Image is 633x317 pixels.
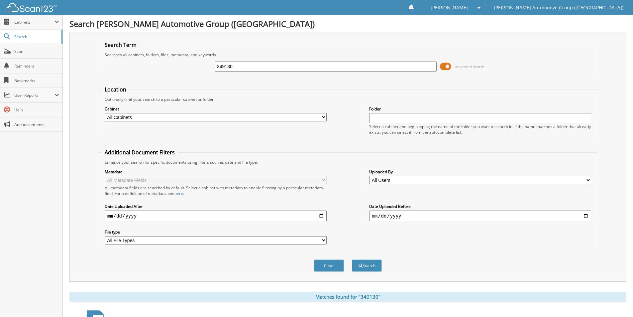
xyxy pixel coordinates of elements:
[14,92,54,98] span: User Reports
[7,3,56,12] img: scan123-logo-white.svg
[369,106,591,112] label: Folder
[494,6,623,10] span: [PERSON_NAME] Automotive Group ([GEOGRAPHIC_DATA])
[14,34,58,40] span: Search
[105,211,327,221] input: start
[101,41,140,49] legend: Search Term
[105,169,327,175] label: Metadata
[69,18,626,29] h1: Search [PERSON_NAME] Automotive Group ([GEOGRAPHIC_DATA])
[431,6,468,10] span: [PERSON_NAME]
[174,191,183,196] a: here
[352,259,382,272] button: Search
[69,292,626,302] div: Matches found for "349130"
[369,169,591,175] label: Uploaded By
[101,52,594,58] div: Searches all cabinets, folders, files, metadata, and keywords
[105,185,327,196] div: All metadata fields are searched by default. Select a cabinet with metadata to enable filtering b...
[105,204,327,209] label: Date Uploaded After
[14,49,59,54] span: Scan
[314,259,344,272] button: Clear
[14,19,54,25] span: Cabinets
[14,122,59,127] span: Announcements
[101,96,594,102] div: Optionally limit your search to a particular cabinet or folder
[101,86,130,93] legend: Location
[14,78,59,83] span: Bookmarks
[101,159,594,165] div: Enhance your search for specific documents using filters such as date and file type.
[455,64,484,69] span: Advanced Search
[369,204,591,209] label: Date Uploaded Before
[14,63,59,69] span: Reminders
[369,211,591,221] input: end
[14,107,59,113] span: Help
[101,149,178,156] legend: Additional Document Filters
[369,124,591,135] div: Select a cabinet and begin typing the name of the folder you want to search in. If the name match...
[105,229,327,235] label: File type
[105,106,327,112] label: Cabinet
